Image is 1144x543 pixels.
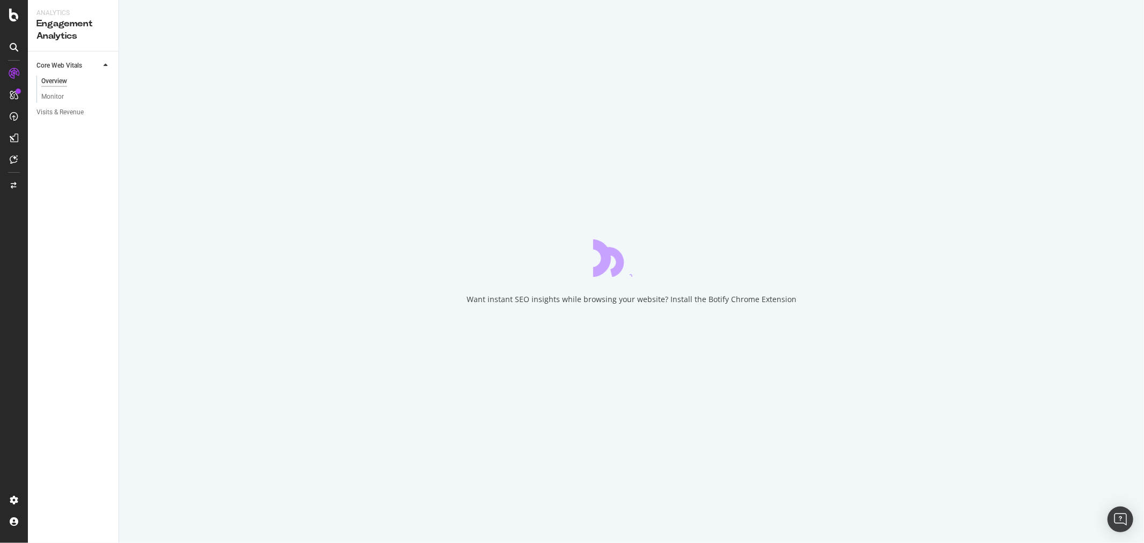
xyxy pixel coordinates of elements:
[36,60,82,71] div: Core Web Vitals
[36,9,110,18] div: Analytics
[36,107,84,118] div: Visits & Revenue
[36,107,111,118] a: Visits & Revenue
[41,76,67,87] div: Overview
[467,294,796,305] div: Want instant SEO insights while browsing your website? Install the Botify Chrome Extension
[593,238,670,277] div: animation
[1108,507,1133,532] div: Open Intercom Messenger
[36,18,110,42] div: Engagement Analytics
[41,76,111,87] a: Overview
[41,91,111,102] a: Monitor
[41,91,64,102] div: Monitor
[36,60,100,71] a: Core Web Vitals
